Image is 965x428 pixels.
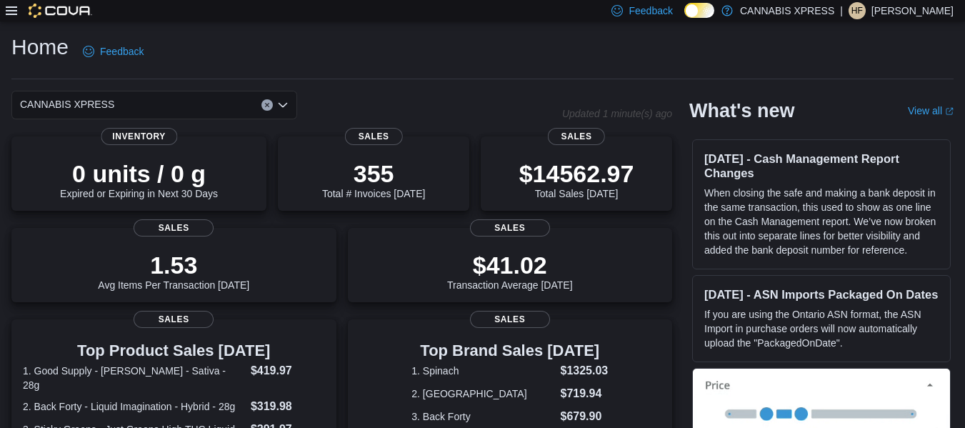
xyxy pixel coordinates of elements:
[23,399,245,414] dt: 2. Back Forty - Liquid Imagination - Hybrid - 28g
[251,362,325,379] dd: $419.97
[470,311,550,328] span: Sales
[60,159,218,188] p: 0 units / 0 g
[704,186,939,257] p: When closing the safe and making a bank deposit in the same transaction, this used to show as one...
[519,159,634,199] div: Total Sales [DATE]
[11,33,69,61] h1: Home
[411,364,554,378] dt: 1. Spinach
[704,307,939,350] p: If you are using the Ontario ASN format, the ASN Import in purchase orders will now automatically...
[684,3,714,18] input: Dark Mode
[851,2,863,19] span: HF
[100,44,144,59] span: Feedback
[684,18,685,19] span: Dark Mode
[23,364,245,392] dt: 1. Good Supply - [PERSON_NAME] - Sativa - 28g
[322,159,425,199] div: Total # Invoices [DATE]
[251,398,325,415] dd: $319.98
[562,108,672,119] p: Updated 1 minute(s) ago
[23,342,325,359] h3: Top Product Sales [DATE]
[548,128,605,145] span: Sales
[560,362,608,379] dd: $1325.03
[411,409,554,424] dt: 3. Back Forty
[29,4,92,18] img: Cova
[704,151,939,180] h3: [DATE] - Cash Management Report Changes
[411,387,554,401] dt: 2. [GEOGRAPHIC_DATA]
[345,128,402,145] span: Sales
[261,99,273,111] button: Clear input
[134,219,214,237] span: Sales
[560,408,608,425] dd: $679.90
[470,219,550,237] span: Sales
[908,105,954,116] a: View allExternal link
[322,159,425,188] p: 355
[77,37,149,66] a: Feedback
[849,2,866,19] div: Hayden Flannigan
[689,99,794,122] h2: What's new
[871,2,954,19] p: [PERSON_NAME]
[447,251,573,291] div: Transaction Average [DATE]
[277,99,289,111] button: Open list of options
[98,251,249,291] div: Avg Items Per Transaction [DATE]
[60,159,218,199] div: Expired or Expiring in Next 30 Days
[20,96,114,113] span: CANNABIS XPRESS
[560,385,608,402] dd: $719.94
[98,251,249,279] p: 1.53
[945,107,954,116] svg: External link
[704,287,939,302] h3: [DATE] - ASN Imports Packaged On Dates
[629,4,672,18] span: Feedback
[134,311,214,328] span: Sales
[411,342,608,359] h3: Top Brand Sales [DATE]
[840,2,843,19] p: |
[447,251,573,279] p: $41.02
[519,159,634,188] p: $14562.97
[101,128,177,145] span: Inventory
[740,2,834,19] p: CANNABIS XPRESS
